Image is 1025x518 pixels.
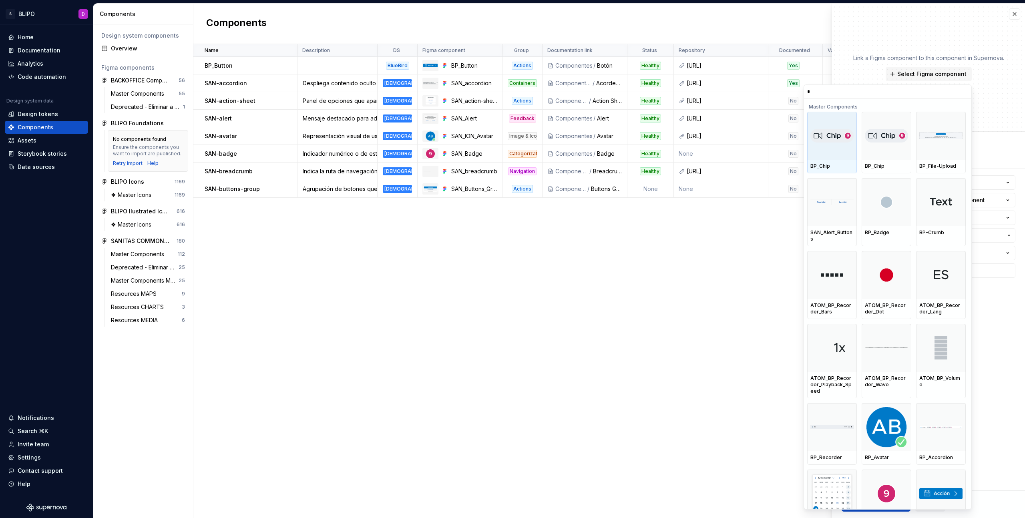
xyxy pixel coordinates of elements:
[5,412,88,424] button: Notifications
[640,97,661,105] div: Healthy
[205,150,237,158] p: SAN-badge
[886,67,972,81] button: Select Figma component
[779,47,810,54] p: Documented
[100,10,190,18] div: Components
[108,248,188,261] a: Master Components112
[6,98,54,104] div: Design system data
[98,235,188,247] a: SANITAS COMMON Components180
[810,375,854,394] div: ATOM_BP_Recorder_Playback_Speed
[451,150,497,158] div: SAN_Badge
[423,64,438,67] img: BP_Button
[2,5,91,22] button: SBLIPOD
[687,79,763,87] div: [URL]
[642,47,657,54] p: Status
[111,263,179,271] div: Deprecated - Eliminar a futuro
[451,167,497,175] div: SAN_breadcrumb
[788,97,798,105] div: No
[179,90,185,97] div: 55
[108,274,188,287] a: Master Components MISANITAS25
[810,302,854,315] div: ATOM_BP_Recorder_Bars
[108,189,188,201] a: ❖ Master Icons1169
[179,77,185,84] div: 56
[422,47,465,54] p: Figma component
[587,185,591,193] div: /
[589,167,593,175] div: /
[508,132,537,140] div: Image & Icons
[5,464,88,477] button: Contact support
[111,191,155,199] div: ❖ Master Icons
[555,185,587,193] div: Componentes
[101,32,185,40] div: Design system components
[383,97,412,105] div: [DEMOGRAPHIC_DATA] Commons
[555,114,593,122] div: Componentes
[111,290,160,298] div: Resources MAPS
[426,131,435,141] img: SAN_ION_Avatar
[111,103,183,111] div: Deprecated - Eliminar a futuro
[26,504,66,512] svg: Supernova Logo
[865,302,908,315] div: ATOM_BP_Recorder_Dot
[18,123,53,131] div: Components
[423,114,438,122] img: SAN_Alert
[205,47,219,54] p: Name
[302,47,330,54] p: Description
[5,44,88,57] a: Documentation
[679,47,705,54] p: Repository
[177,221,185,228] div: 616
[807,99,966,112] div: Master Components
[298,185,377,193] div: Agrupación de botones que funciona de forma dinámica para representar los CTA de una pantalla en ...
[897,70,967,78] span: Select Figma component
[18,137,36,145] div: Assets
[98,175,188,188] a: BLIPO Icons1169
[386,62,409,70] div: BlueBird
[919,375,963,388] div: ATOM_BP_Volume
[383,114,412,122] div: [DEMOGRAPHIC_DATA] Commons
[108,100,188,113] a: Deprecated - Eliminar a futuro1
[18,427,48,435] div: Search ⌘K
[98,42,188,55] a: Overview
[298,79,377,87] div: Despliega contenido oculto en bloques expandibles. Compacto y jerárquico.
[18,467,63,475] div: Contact support
[18,150,67,158] div: Storybook stories
[18,33,34,41] div: Home
[810,229,854,242] div: SAN_Alert_Buttons
[98,74,188,87] a: BACKOFFICE Components56
[588,97,593,105] div: /
[205,62,233,70] p: BP_Button
[865,163,908,169] div: BP_Chip
[298,97,377,105] div: Panel de opciones que aparece desde la parte inferior, común en móvil.
[828,47,856,54] p: Variables BLIPO
[383,150,412,158] div: [DEMOGRAPHIC_DATA] Commons
[853,54,1004,62] p: Link a Figma component to this component in Supernova.
[183,104,185,110] div: 1
[451,114,497,122] div: SAN_Alert
[5,478,88,490] button: Help
[18,440,49,448] div: Invite team
[206,16,267,31] h2: Components
[788,132,798,140] div: No
[113,160,143,167] button: Retry import
[425,96,436,106] img: SAN_action-sheet
[177,208,185,215] div: 616
[298,132,377,140] div: Representación visual de usuario con imagen o iniciales.
[175,192,185,198] div: 1169
[383,167,412,175] div: [DEMOGRAPHIC_DATA] Commons
[177,238,185,244] div: 180
[509,114,536,122] div: Feedback
[18,163,55,171] div: Data sources
[787,79,800,87] div: Yes
[383,79,412,87] div: [DEMOGRAPHIC_DATA] Commons
[18,60,43,68] div: Analytics
[788,167,798,175] div: No
[640,62,661,70] div: Healthy
[108,314,188,327] a: Resources MEDIA6
[111,303,167,311] div: Resources CHARTS
[98,205,188,218] a: BLIPO Ilustrated Icons616
[597,62,622,70] div: Botón
[108,87,188,100] a: Master Components55
[687,167,763,175] div: [URL]
[508,167,537,175] div: Navigation
[593,62,597,70] div: /
[687,62,763,70] div: [URL]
